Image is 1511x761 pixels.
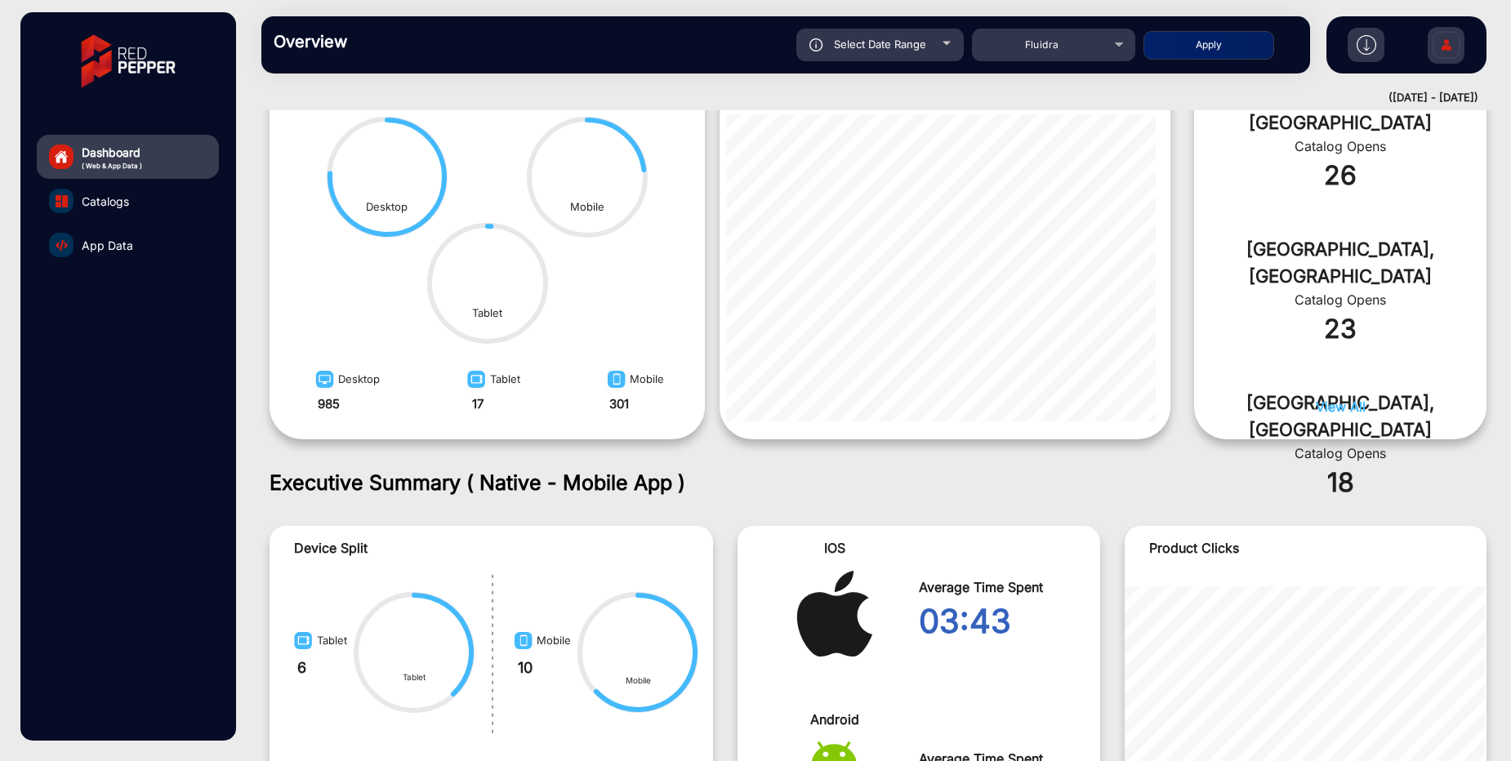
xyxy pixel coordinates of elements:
[82,193,129,210] span: Catalogs
[352,671,476,683] div: Tablet
[1429,19,1464,76] img: Sign%20Up.svg
[919,597,1088,646] div: 03:43
[82,161,142,171] span: ( Web & App Data )
[37,179,219,223] a: Catalogs
[462,365,520,395] div: Tablet
[1143,31,1274,60] button: Apply
[366,199,408,216] div: Desktop
[834,38,926,51] span: Select Date Range
[919,577,1088,597] div: Average Time Spent
[750,710,919,729] p: Android
[1316,397,1366,431] button: View All
[69,20,187,102] img: vmg-logo
[1219,309,1462,349] div: 23
[274,32,502,51] h3: Overview
[289,656,347,679] div: 6
[311,369,338,395] img: image
[1025,38,1059,51] span: Fluidra
[56,239,68,251] img: catalog
[82,237,133,254] span: App Data
[1219,156,1462,195] div: 26
[472,396,484,412] strong: 17
[570,199,604,216] div: Mobile
[270,470,1486,495] h1: Executive Summary ( Native - Mobile App )
[1357,35,1376,55] img: h2download.svg
[603,365,664,395] div: Mobile
[1219,443,1462,463] div: Catalog Opens
[37,223,219,267] a: App Data
[318,396,340,412] strong: 985
[603,369,630,395] img: image
[472,305,502,322] div: Tablet
[1316,398,1366,415] span: View All
[462,369,490,395] img: image
[1219,463,1462,502] div: 18
[56,195,68,207] img: catalog
[1219,136,1462,156] div: Catalog Opens
[294,538,738,558] div: Device Split
[1219,236,1462,290] div: [GEOGRAPHIC_DATA], [GEOGRAPHIC_DATA]
[576,674,700,687] div: Mobile
[809,38,823,51] img: icon
[609,396,629,412] strong: 301
[1125,526,1486,570] div: Product Clicks
[311,365,380,395] div: Desktop
[1219,290,1462,309] div: Catalog Opens
[54,149,69,164] img: home
[245,90,1478,106] div: ([DATE] - [DATE])
[37,135,219,179] a: Dashboard( Web & App Data )
[537,634,571,647] span: Mobile
[1219,389,1462,443] div: [GEOGRAPHIC_DATA], [GEOGRAPHIC_DATA]
[510,656,571,679] div: 10
[317,634,347,647] span: Tablet
[750,538,919,558] p: IOS
[82,144,142,161] span: Dashboard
